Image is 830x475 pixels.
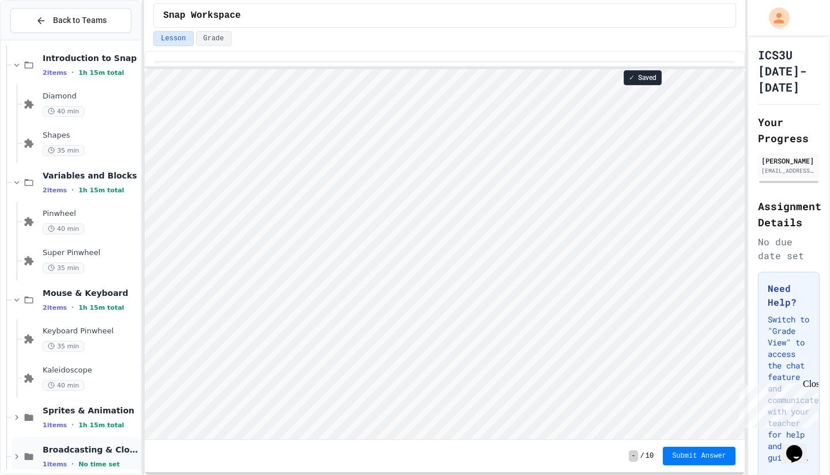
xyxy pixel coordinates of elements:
[758,114,820,146] h2: Your Progress
[43,341,84,352] span: 35 min
[43,53,138,63] span: Introduction to Snap
[71,185,74,195] span: •
[43,380,84,391] span: 40 min
[629,450,637,462] span: -
[638,73,657,82] span: Saved
[78,187,124,194] span: 1h 15m total
[43,131,138,140] span: Shapes
[53,14,107,26] span: Back to Teams
[43,145,84,156] span: 35 min
[145,69,745,439] iframe: Snap! Programming Environment
[43,444,138,455] span: Broadcasting & Cloning
[71,68,74,77] span: •
[43,187,67,194] span: 2 items
[646,451,654,461] span: 10
[43,326,138,336] span: Keyboard Pinwheel
[43,248,138,258] span: Super Pinwheel
[71,303,74,312] span: •
[10,8,131,33] button: Back to Teams
[43,209,138,219] span: Pinwheel
[43,106,84,117] span: 40 min
[5,5,80,73] div: Chat with us now!Close
[629,73,635,82] span: ✓
[196,31,232,46] button: Grade
[672,451,726,461] span: Submit Answer
[663,447,735,465] button: Submit Answer
[640,451,644,461] span: /
[782,429,818,463] iframe: chat widget
[78,421,124,429] span: 1h 15m total
[758,235,820,263] div: No due date set
[43,263,84,273] span: 35 min
[43,366,138,375] span: Kaleidoscope
[43,170,138,181] span: Variables and Blocks
[71,459,74,469] span: •
[758,47,820,95] h1: ICS3U [DATE]-[DATE]
[163,9,240,22] span: Snap Workspace
[43,288,138,298] span: Mouse & Keyboard
[768,314,810,463] p: Switch to "Grade View" to access the chat feature and communicate with your teacher for help and ...
[761,166,816,175] div: [EMAIL_ADDRESS][DOMAIN_NAME]
[78,69,124,77] span: 1h 15m total
[153,31,193,46] button: Lesson
[43,421,67,429] span: 1 items
[43,461,67,468] span: 1 items
[768,282,810,309] h3: Need Help?
[43,405,138,416] span: Sprites & Animation
[761,155,816,166] div: [PERSON_NAME]
[78,304,124,311] span: 1h 15m total
[78,461,120,468] span: No time set
[758,198,820,230] h2: Assignment Details
[71,420,74,430] span: •
[43,92,138,101] span: Diamond
[757,5,793,31] div: My Account
[43,304,67,311] span: 2 items
[43,69,67,77] span: 2 items
[734,379,818,428] iframe: chat widget
[43,223,84,234] span: 40 min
